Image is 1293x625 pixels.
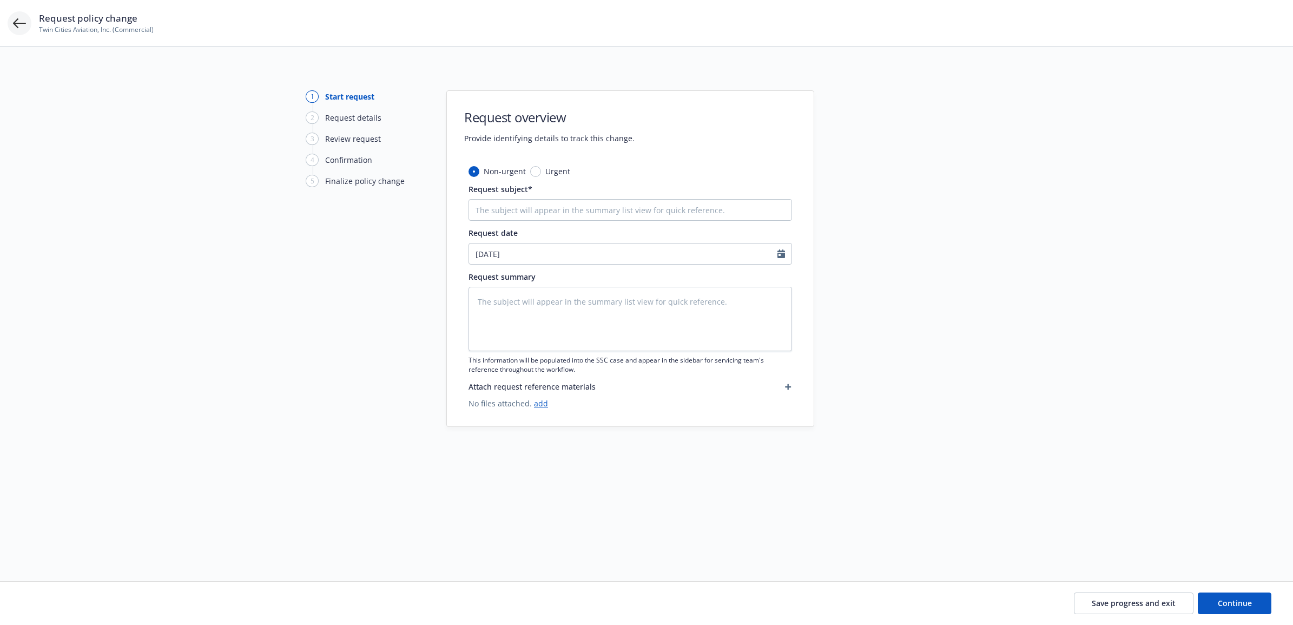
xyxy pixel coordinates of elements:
span: This information will be populated into the SSC case and appear in the sidebar for servicing team... [469,356,792,374]
div: Confirmation [325,154,372,166]
a: add [534,398,548,409]
button: Save progress and exit [1074,593,1193,614]
span: Save progress and exit [1092,598,1176,608]
div: 5 [306,175,319,187]
span: Request policy change [39,12,154,25]
input: The subject will appear in the summary list view for quick reference. [469,199,792,221]
span: Request summary [469,272,536,282]
div: 1 [306,90,319,103]
div: 2 [306,111,319,124]
span: Request date [469,228,518,238]
span: Urgent [545,166,570,177]
input: Non-urgent [469,166,479,177]
div: Review request [325,133,381,144]
h1: Request overview [464,108,635,126]
span: Non-urgent [484,166,526,177]
svg: Calendar [777,249,785,258]
span: Continue [1218,598,1252,608]
div: Finalize policy change [325,175,405,187]
div: 4 [306,154,319,166]
span: Attach request reference materials [469,381,596,392]
div: Request details [325,112,381,123]
input: Urgent [530,166,541,177]
button: Continue [1198,593,1271,614]
span: Twin Cities Aviation, Inc. (Commercial) [39,25,154,35]
div: 3 [306,133,319,145]
span: Provide identifying details to track this change. [464,133,635,144]
div: Start request [325,91,374,102]
span: Request subject* [469,184,532,194]
input: MM/DD/YYYY [469,244,777,264]
span: No files attached. [469,398,792,409]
